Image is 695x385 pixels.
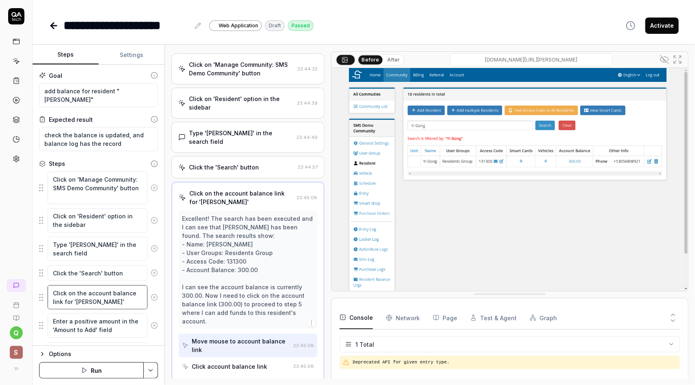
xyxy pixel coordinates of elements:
a: New conversation [7,279,26,292]
div: Expected result [49,115,93,124]
button: Remove step [147,342,161,358]
button: Network [386,306,420,329]
div: Click on the account balance link for '[PERSON_NAME]' [189,189,293,206]
button: Open in full screen [671,53,684,66]
button: Click account balance link23:45:08 [179,359,317,374]
span: S [10,346,23,359]
div: Suggestions [39,285,158,310]
div: Suggestions [39,236,158,261]
button: S [3,339,29,361]
a: Documentation [3,308,29,321]
div: Click on 'Manage Community: SMS Demo Community' button [189,60,294,77]
time: 23:44:57 [298,164,318,170]
button: q [10,326,23,339]
pre: Deprecated API for given entry type. [353,359,677,366]
time: 23:45:08 [296,195,317,200]
button: Console [340,306,373,329]
div: Excellent! The search has been executed and I can see that [PERSON_NAME] has been found. The sear... [182,214,314,326]
button: Steps [33,45,99,65]
span: Web Application [219,22,258,29]
button: Run [39,362,144,378]
button: Graph [530,306,557,329]
button: Test & Agent [470,306,517,329]
div: Suggestions [39,171,158,205]
div: Click account balance link [192,362,267,371]
div: Suggestions [39,264,158,282]
button: Options [39,349,158,359]
div: Suggestions [39,341,158,359]
button: Remove step [147,317,161,334]
a: Web Application [209,20,262,31]
button: Show all interative elements [658,53,671,66]
img: Screenshot [331,68,688,291]
time: 23:44:32 [297,66,318,72]
button: Remove step [147,240,161,257]
button: Remove step [147,265,161,281]
div: Move mouse to account balance link [192,337,290,354]
div: Suggestions [39,208,158,233]
div: Click on 'Resident' option in the sidebar [189,95,294,112]
div: Suggestions [39,313,158,338]
button: Remove step [147,212,161,229]
a: Book a call with us [3,295,29,308]
button: Remove step [147,180,161,196]
button: After [384,55,403,64]
div: Options [49,349,158,359]
time: 23:45:08 [293,343,314,348]
div: Draft [265,20,285,31]
button: Settings [99,45,164,65]
button: Before [359,55,383,64]
time: 23:44:49 [296,134,318,140]
button: View version history [621,18,640,34]
button: Page [433,306,457,329]
div: Passed [288,20,314,31]
button: Activate [645,18,679,34]
div: Type '[PERSON_NAME]' in the search field [189,129,293,146]
button: Remove step [147,289,161,306]
div: Steps [49,159,65,168]
button: Move mouse to account balance link23:45:08 [179,334,317,357]
div: Goal [49,71,62,80]
time: 23:45:08 [293,363,314,369]
div: Click the 'Search' button [189,163,259,172]
time: 23:44:39 [297,100,318,106]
